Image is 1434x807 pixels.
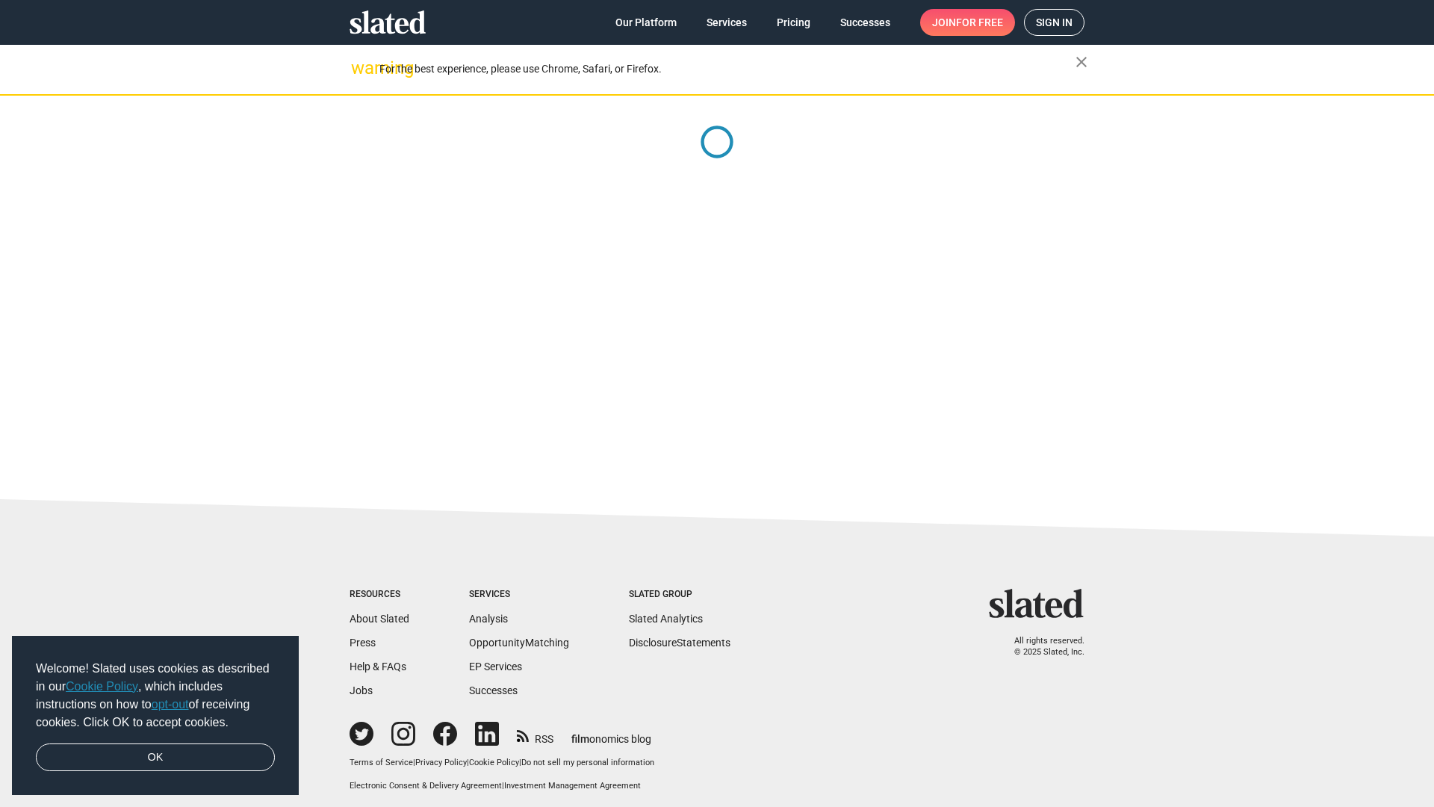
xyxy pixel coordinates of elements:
[350,781,502,791] a: Electronic Consent & Delivery Agreement
[502,781,504,791] span: |
[1024,9,1084,36] a: Sign in
[707,9,747,36] span: Services
[603,9,689,36] a: Our Platform
[66,680,138,693] a: Cookie Policy
[1036,10,1073,35] span: Sign in
[469,589,569,601] div: Services
[36,743,275,772] a: dismiss cookie message
[351,59,369,77] mat-icon: warning
[956,9,1003,36] span: for free
[469,758,519,767] a: Cookie Policy
[571,720,651,746] a: filmonomics blog
[840,9,890,36] span: Successes
[629,613,703,625] a: Slated Analytics
[415,758,467,767] a: Privacy Policy
[1073,53,1090,71] mat-icon: close
[379,59,1075,79] div: For the best experience, please use Chrome, Safari, or Firefox.
[615,9,677,36] span: Our Platform
[920,9,1015,36] a: Joinfor free
[36,660,275,732] span: Welcome! Slated uses cookies as described in our , which includes instructions on how to of recei...
[350,661,406,672] a: Help & FAQs
[695,9,759,36] a: Services
[517,723,553,746] a: RSS
[469,637,569,649] a: OpportunityMatching
[350,758,413,767] a: Terms of Service
[413,758,415,767] span: |
[519,758,521,767] span: |
[828,9,902,36] a: Successes
[777,9,810,36] span: Pricing
[350,589,409,601] div: Resources
[469,684,518,696] a: Successes
[629,637,730,649] a: DisclosureStatements
[469,661,522,672] a: EP Services
[12,636,299,796] div: cookieconsent
[765,9,822,36] a: Pricing
[629,589,730,601] div: Slated Group
[469,613,508,625] a: Analysis
[521,758,654,769] button: Do not sell my personal information
[999,636,1084,658] p: All rights reserved. © 2025 Slated, Inc.
[350,637,376,649] a: Press
[571,733,589,745] span: film
[504,781,641,791] a: Investment Management Agreement
[350,684,373,696] a: Jobs
[467,758,469,767] span: |
[350,613,409,625] a: About Slated
[152,698,189,711] a: opt-out
[932,9,1003,36] span: Join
